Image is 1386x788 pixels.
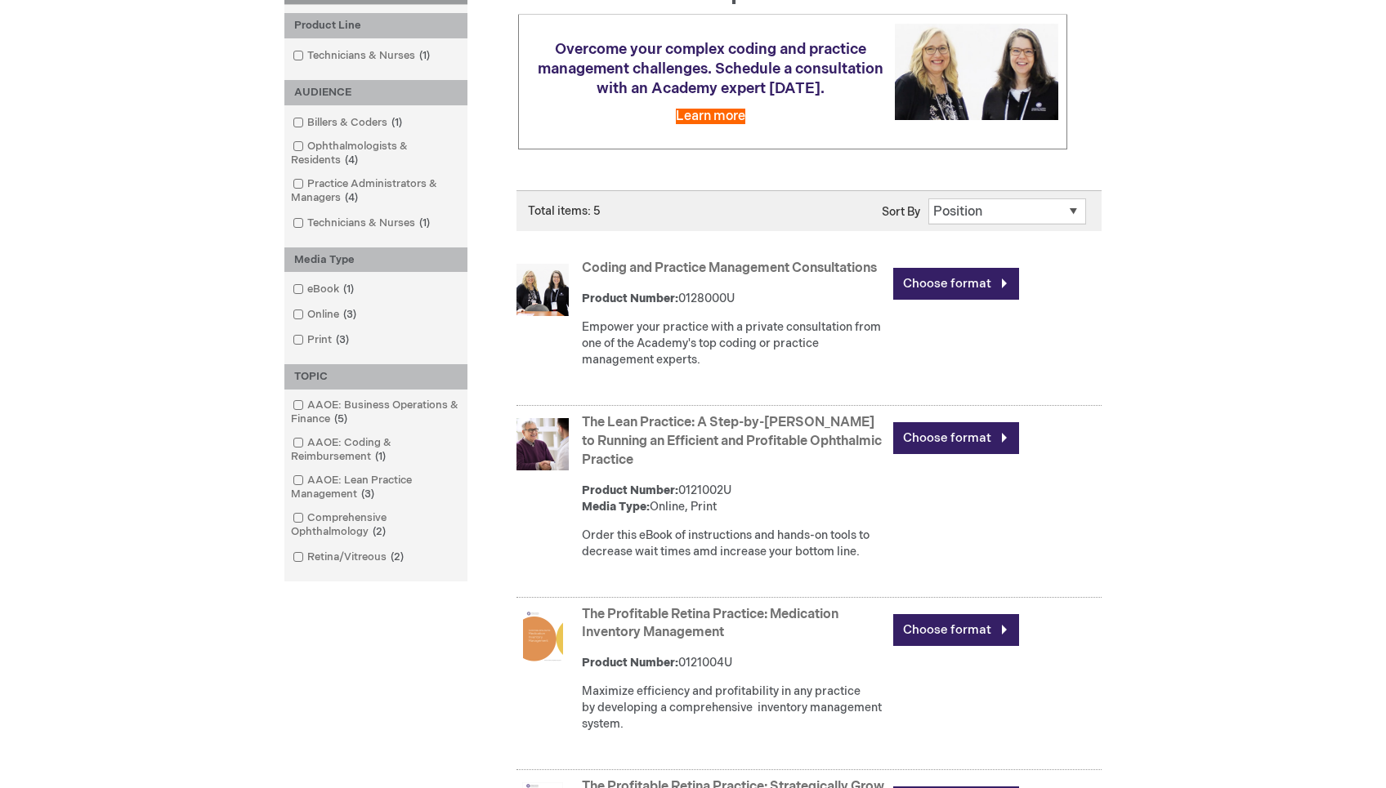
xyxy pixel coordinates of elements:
[371,450,390,463] span: 1
[369,525,390,538] span: 2
[330,412,351,425] span: 5
[387,550,408,563] span: 2
[284,364,467,390] div: TOPIC
[332,333,353,346] span: 3
[582,701,882,731] span: eveloping a comprehensive inventory management system
[415,49,434,62] span: 1
[288,48,436,64] a: Technicians & Nurses1
[288,473,463,502] a: AAOE: Lean Practice Management3
[893,268,1019,300] a: Choose format
[288,332,355,348] a: Print3
[582,483,678,497] strong: Product Number:
[288,115,409,131] a: Billers & Coders1
[538,41,883,97] span: Overcome your complex coding and practice management challenges. Schedule a consultation with an ...
[582,607,838,641] a: The Profitable Retina Practice: Medication Inventory Management
[288,139,463,168] a: Ophthalmologists & Residents4
[676,109,745,124] a: Learn more
[523,610,563,662] img: The Profitable Retina Practice: Medication Inventory Management
[288,307,363,323] a: Online3
[582,528,885,560] div: Order this eBook of instructions and hands-on tools to decrease wait times amd increase your bott...
[288,510,463,540] a: Comprehensive Ophthalmology2
[339,308,360,321] span: 3
[882,205,920,219] label: Sort By
[284,13,467,38] div: Product Line
[288,435,463,465] a: AAOE: Coding & Reimbursement1
[582,500,650,514] strong: Media Type:
[341,154,362,167] span: 4
[582,415,882,468] a: The Lean Practice: A Step-by-[PERSON_NAME] to Running an Efficient and Profitable Ophthalmic Prac...
[516,418,569,470] img: The Lean Practice: A Step-by-Step Guide to Running an Efficient and Profitable Ophthalmic Practice
[288,216,436,231] a: Technicians & Nurses1
[582,656,678,670] strong: Product Number:
[582,292,678,305] strong: Product Number:
[528,204,601,218] span: Total items: 5
[893,614,1019,646] a: Choose format
[387,116,406,129] span: 1
[284,80,467,105] div: AUDIENCE
[582,655,885,671] div: 0121004U
[893,422,1019,454] a: Choose format
[582,483,885,515] div: 0121002U Online, Print
[288,176,463,206] a: Practice Administrators & Managers4
[288,550,410,565] a: Retina/Vitreous2
[284,247,467,273] div: Media Type
[339,283,358,296] span: 1
[582,291,885,307] div: 0128000U
[288,398,463,427] a: AAOE: Business Operations & Finance5
[341,191,362,204] span: 4
[582,260,877,276] a: Coding and Practice Management Consultations
[516,264,569,316] img: Coding and Practice Management Consultations
[415,216,434,229] span: 1
[357,487,378,501] span: 3
[582,684,882,731] span: Maximize efficiency and profitability in any practice by d .
[288,282,360,297] a: eBook1
[582,319,885,368] div: Empower your practice with a private consultation from one of the Academy's top coding or practic...
[895,24,1058,119] img: Schedule a consultation with an Academy expert today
